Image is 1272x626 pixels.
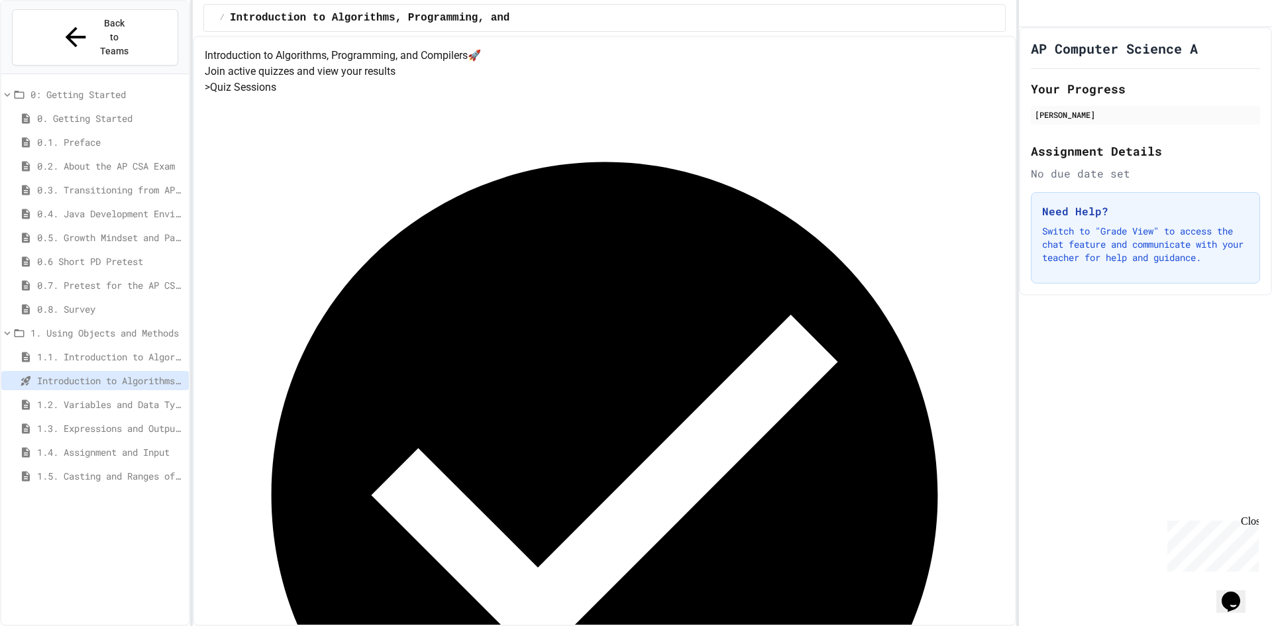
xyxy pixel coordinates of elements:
[37,350,184,364] span: 1.1. Introduction to Algorithms, Programming, and Compilers
[37,278,184,292] span: 0.7. Pretest for the AP CSA Exam
[37,183,184,197] span: 0.3. Transitioning from AP CSP to AP CSA
[1031,142,1260,160] h2: Assignment Details
[37,231,184,244] span: 0.5. Growth Mindset and Pair Programming
[1216,573,1259,613] iframe: chat widget
[1031,79,1260,98] h2: Your Progress
[37,421,184,435] span: 1.3. Expressions and Output [New]
[1031,166,1260,182] div: No due date set
[37,469,184,483] span: 1.5. Casting and Ranges of Values
[205,79,1004,95] h5: > Quiz Sessions
[1042,203,1249,219] h3: Need Help?
[37,374,184,388] span: Introduction to Algorithms, Programming, and Compilers
[37,159,184,173] span: 0.2. About the AP CSA Exam
[230,10,573,26] span: Introduction to Algorithms, Programming, and Compilers
[1035,109,1256,121] div: [PERSON_NAME]
[30,87,184,101] span: 0: Getting Started
[205,48,1004,64] h4: Introduction to Algorithms, Programming, and Compilers 🚀
[37,397,184,411] span: 1.2. Variables and Data Types
[205,64,1004,79] p: Join active quizzes and view your results
[37,135,184,149] span: 0.1. Preface
[99,17,130,58] span: Back to Teams
[220,13,225,23] span: /
[1042,225,1249,264] p: Switch to "Grade View" to access the chat feature and communicate with your teacher for help and ...
[30,326,184,340] span: 1. Using Objects and Methods
[37,207,184,221] span: 0.4. Java Development Environments
[1031,39,1198,58] h1: AP Computer Science A
[37,254,184,268] span: 0.6 Short PD Pretest
[1162,515,1259,572] iframe: chat widget
[12,9,178,66] button: Back to Teams
[5,5,91,84] div: Chat with us now!Close
[37,445,184,459] span: 1.4. Assignment and Input
[37,111,184,125] span: 0. Getting Started
[37,302,184,316] span: 0.8. Survey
